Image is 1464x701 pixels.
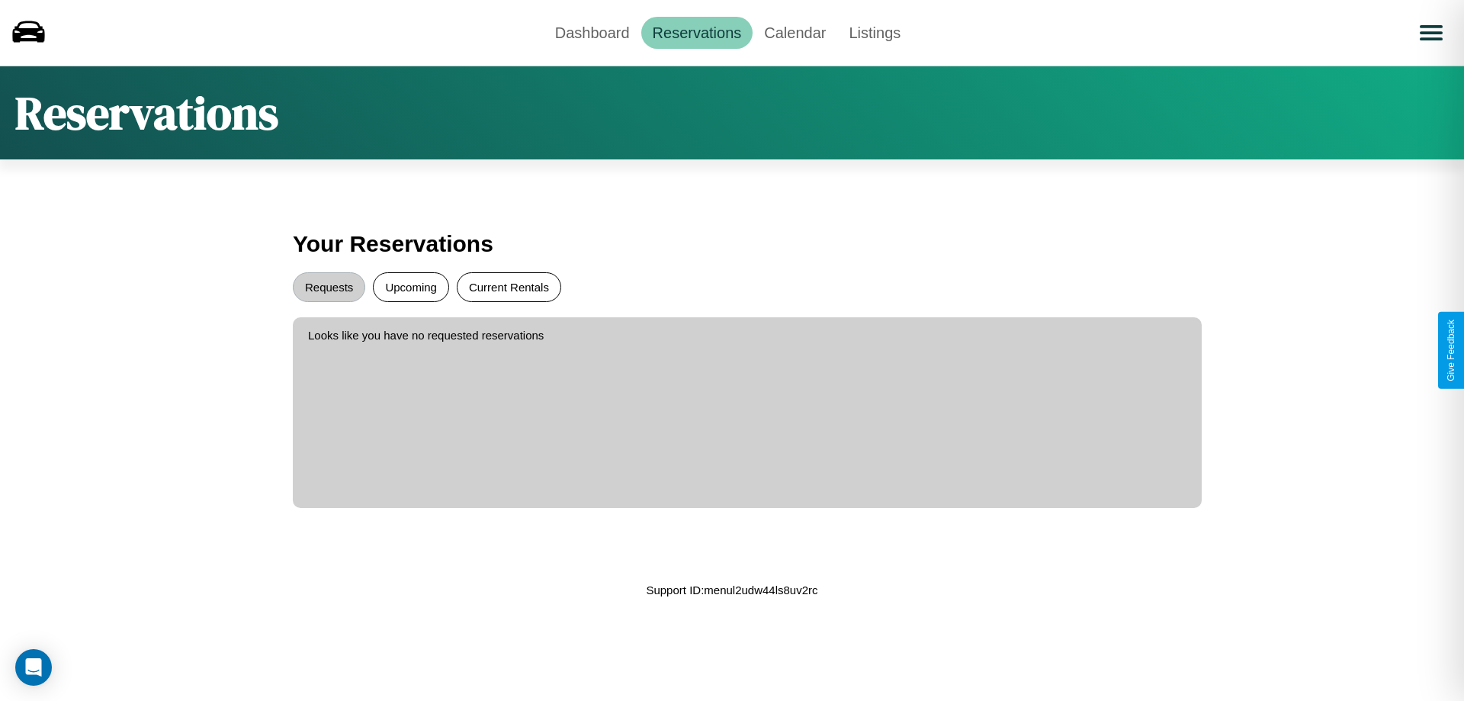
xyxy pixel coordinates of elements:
[308,325,1186,346] p: Looks like you have no requested reservations
[457,272,561,302] button: Current Rentals
[544,17,641,49] a: Dashboard
[837,17,912,49] a: Listings
[641,17,753,49] a: Reservations
[646,580,817,600] p: Support ID: menul2udw44ls8uv2rc
[15,82,278,144] h1: Reservations
[373,272,449,302] button: Upcoming
[293,223,1171,265] h3: Your Reservations
[1446,320,1456,381] div: Give Feedback
[293,272,365,302] button: Requests
[15,649,52,686] div: Open Intercom Messenger
[753,17,837,49] a: Calendar
[1410,11,1453,54] button: Open menu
